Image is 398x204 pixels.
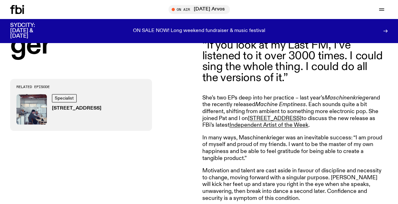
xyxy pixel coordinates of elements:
p: In many ways, Maschinenkrieger was an inevitable success: “I am proud of myself and proud of my f... [202,135,385,162]
blockquote: “If you look at my Last FM, I’ve listened to it over 3000 times. I could sing the whole thing. I ... [202,40,385,83]
button: On Air[DATE] Arvos [168,5,230,14]
img: Pat sits at a dining table with his profile facing the camera. Rhea sits to his left facing the c... [16,94,47,124]
p: ON SALE NOW! Long weekend fundraiser & music festival [133,28,265,34]
h3: Related Episode [16,85,146,89]
a: Independent Artist of the Week [230,122,308,128]
a: [STREET_ADDRESS] [248,116,301,121]
h1: Maschinenkrieger [10,7,196,59]
em: Maschinenkrieger [325,95,371,101]
h3: [STREET_ADDRESS] [52,106,101,111]
em: Machine Emptiness [255,102,306,107]
p: Motivation and talent are cast aside in favour of discipline and necessity to change, moving forw... [202,168,385,202]
p: She’s two EPs deep into her practice – last year’s and the recently released . Each sounds quite ... [202,95,385,129]
a: Pat sits at a dining table with his profile facing the camera. Rhea sits to his left facing the c... [16,94,146,124]
h3: SYDCITY: [DATE] & [DATE] [10,23,51,39]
